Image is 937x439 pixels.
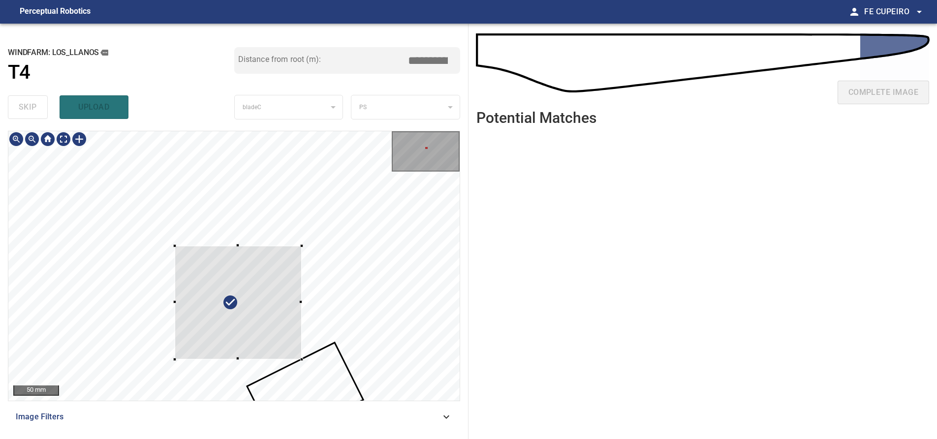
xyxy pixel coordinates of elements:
[24,131,40,147] div: Zoom out
[56,131,71,147] div: Toggle full page
[8,47,234,58] h2: windfarm: Los_Llanos
[864,5,925,19] span: Fe Cupeiro
[860,2,925,22] button: Fe Cupeiro
[71,131,87,147] div: Toggle selection
[222,294,238,310] div: Edit annotation
[99,47,110,58] button: copy message details
[238,56,321,63] label: Distance from root (m):
[8,131,24,147] div: Zoom in
[359,104,367,111] span: PS
[8,405,460,429] div: Image Filters
[20,4,91,20] figcaption: Perceptual Robotics
[351,95,460,120] div: PS
[913,6,925,18] span: arrow_drop_down
[8,61,31,84] h1: T4
[243,104,262,111] span: bladeC
[235,95,343,120] div: bladeC
[476,110,596,126] h2: Potential Matches
[848,6,860,18] span: person
[40,131,56,147] div: Go home
[16,411,440,423] span: Image Filters
[8,61,234,84] a: T4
